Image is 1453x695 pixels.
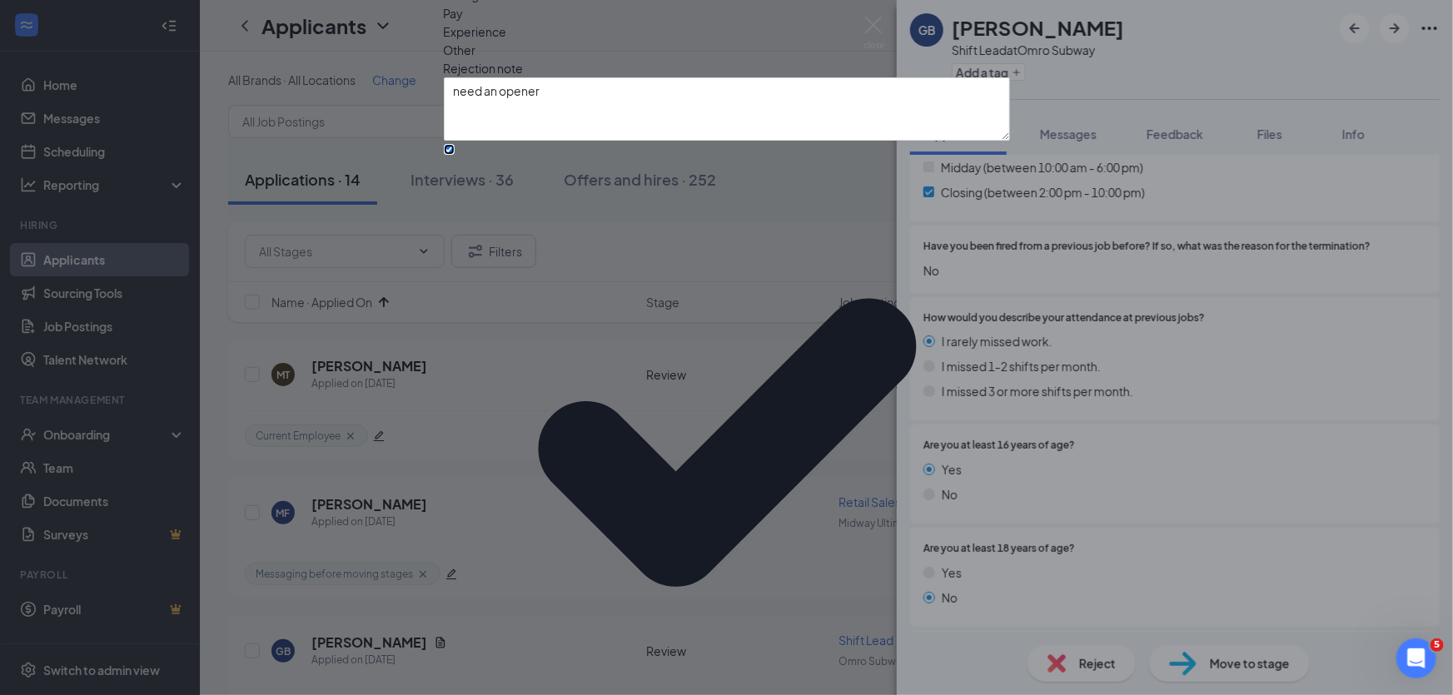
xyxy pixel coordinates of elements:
[444,77,1010,141] textarea: need an opener
[1431,638,1444,652] span: 5
[444,144,455,155] input: Send rejection message
[444,4,464,22] span: Pay
[444,41,476,59] span: Other
[444,61,524,76] span: Rejection note
[444,22,507,41] span: Experience
[1396,638,1436,678] iframe: Intercom live chat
